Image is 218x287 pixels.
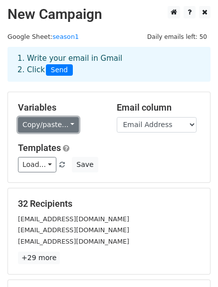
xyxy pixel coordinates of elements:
[10,53,208,76] div: 1. Write your email in Gmail 2. Click
[18,143,61,153] a: Templates
[72,157,98,172] button: Save
[18,102,102,113] h5: Variables
[7,6,211,23] h2: New Campaign
[18,238,129,245] small: [EMAIL_ADDRESS][DOMAIN_NAME]
[18,215,129,223] small: [EMAIL_ADDRESS][DOMAIN_NAME]
[7,33,79,40] small: Google Sheet:
[18,157,56,172] a: Load...
[18,252,60,264] a: +29 more
[18,198,200,209] h5: 32 Recipients
[46,64,73,76] span: Send
[117,102,201,113] h5: Email column
[52,33,79,40] a: season1
[144,31,211,42] span: Daily emails left: 50
[18,226,129,234] small: [EMAIL_ADDRESS][DOMAIN_NAME]
[144,33,211,40] a: Daily emails left: 50
[18,117,79,133] a: Copy/paste...
[168,239,218,287] iframe: Chat Widget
